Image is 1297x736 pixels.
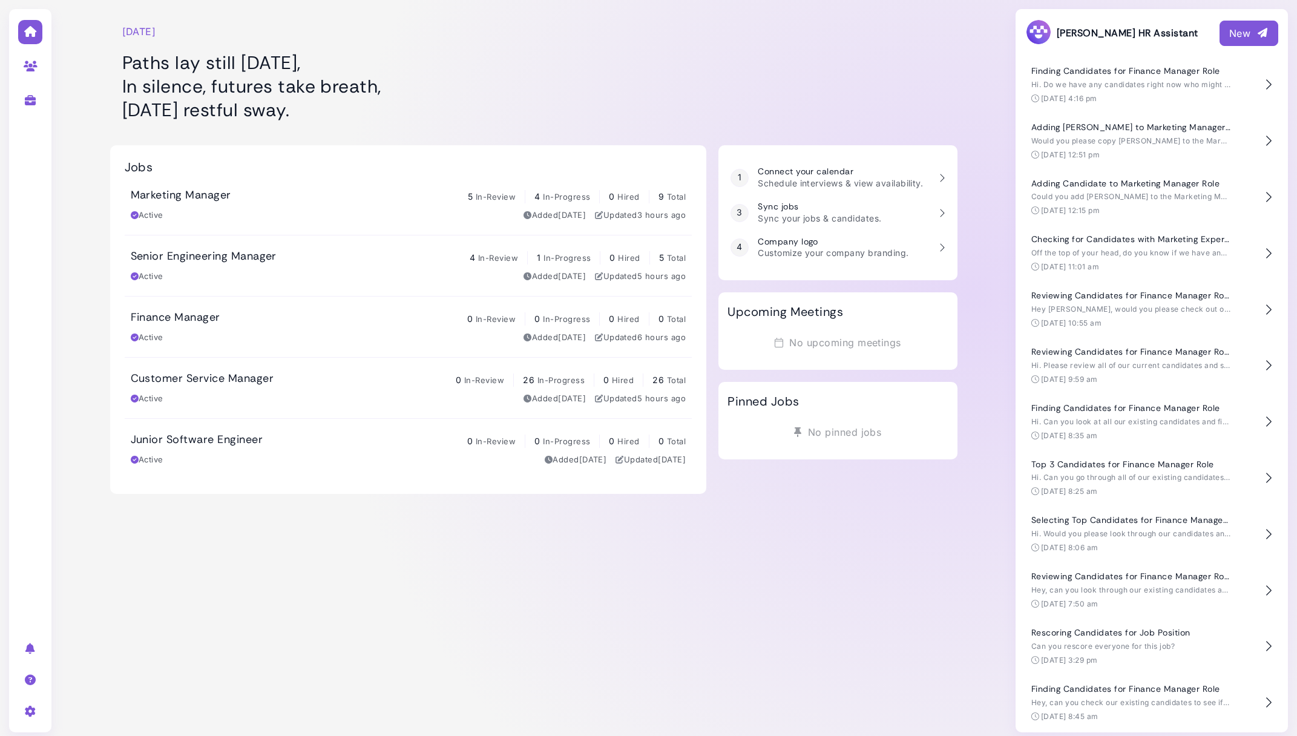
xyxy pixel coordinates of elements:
time: Aug 28, 2025 [558,210,586,220]
button: Finding Candidates for Finance Manager Role Hey, can you check our existing candidates to see if ... [1025,675,1278,731]
span: 0 [456,375,461,385]
div: 1 [731,169,749,187]
time: [DATE] 12:15 pm [1041,206,1100,215]
h3: Junior Software Engineer [131,433,263,447]
h4: Adding Candidate to Marketing Manager Role [1031,179,1231,189]
span: Could you add [PERSON_NAME] to the Marketing Manager job? [1031,192,1264,201]
h3: Marketing Manager [131,189,231,202]
h1: Paths lay still [DATE], In silence, futures take breath, [DATE] restful sway. [122,51,695,122]
span: 0 [534,436,540,446]
h3: Finance Manager [131,311,220,324]
button: New [1220,21,1278,46]
button: Selecting Top Candidates for Finance Manager Role Hi. Would you please look through our candidate... [1025,506,1278,562]
div: Added [524,271,586,283]
div: Updated [595,209,686,222]
time: [DATE] [122,24,156,39]
span: In-Review [476,192,516,202]
p: Customize your company branding. [758,246,908,259]
h3: [PERSON_NAME] HR Assistant [1025,19,1198,47]
span: Hired [617,192,639,202]
h4: Checking for Candidates with Marketing Experience [1031,234,1231,245]
h2: Jobs [125,160,153,174]
div: Updated [616,454,686,466]
a: Marketing Manager 5 In-Review 4 In-Progress 0 Hired 9 Total Active Added[DATE] Updated3 hours ago [125,174,692,235]
span: Total [667,375,686,385]
span: 0 [534,314,540,324]
span: 0 [609,252,615,263]
span: Total [667,314,686,324]
time: Aug 28, 2025 [558,271,586,281]
span: In-Review [476,436,516,446]
time: [DATE] 3:29 pm [1041,655,1098,665]
span: 0 [658,314,664,324]
span: 0 [467,314,473,324]
button: Reviewing Candidates for Finance Manager Role Hi. Please review all of our current candidates and... [1025,338,1278,394]
h4: Rescoring Candidates for Job Position [1031,628,1231,638]
time: [DATE] 8:25 am [1041,487,1098,496]
span: In-Progress [537,375,585,385]
span: 1 [537,252,540,263]
span: 4 [534,191,540,202]
span: 0 [609,436,614,446]
span: Hired [617,436,639,446]
span: In-Progress [543,436,590,446]
span: In-Review [478,253,518,263]
div: Active [131,393,163,405]
span: Total [667,192,686,202]
span: Hired [617,314,639,324]
span: 5 [659,252,664,263]
time: Aug 28, 2025 [579,455,607,464]
h4: Finding Candidates for Finance Manager Role [1031,684,1231,694]
span: Hired [618,253,640,263]
span: 4 [470,252,475,263]
time: Aug 31, 2025 [637,332,686,342]
div: Active [131,332,163,344]
h2: Upcoming Meetings [727,304,843,319]
a: 1 Connect your calendar Schedule interviews & view availability. [724,160,951,195]
span: In-Review [464,375,504,385]
span: In-Progress [543,192,590,202]
time: [DATE] 7:50 am [1041,599,1098,608]
h4: Reviewing Candidates for Finance Manager Role [1031,347,1231,357]
time: Aug 28, 2025 [658,455,686,464]
span: 26 [523,375,534,385]
span: 5 [468,191,473,202]
span: 0 [658,436,664,446]
a: 4 Company logo Customize your company branding. [724,231,951,266]
h4: Adding [PERSON_NAME] to Marketing Manager Role [1031,122,1231,133]
span: In-Review [476,314,516,324]
div: No pinned jobs [727,421,948,444]
a: 3 Sync jobs Sync your jobs & candidates. [724,195,951,231]
span: In-Progress [543,314,590,324]
time: Aug 31, 2025 [637,210,686,220]
h4: Reviewing Candidates for Finance Manager Role [1031,571,1231,582]
h3: Senior Engineering Manager [131,250,277,263]
div: Active [131,271,163,283]
h4: Top 3 Candidates for Finance Manager Role [1031,459,1231,470]
span: 0 [609,191,614,202]
span: Total [667,253,686,263]
span: 0 [609,314,614,324]
time: [DATE] 9:59 am [1041,375,1098,384]
button: Adding Candidate to Marketing Manager Role Could you add [PERSON_NAME] to the Marketing Manager j... [1025,169,1278,226]
div: Active [131,454,163,466]
time: Aug 28, 2025 [558,393,586,403]
div: Added [524,209,586,222]
div: 3 [731,204,749,222]
button: Top 3 Candidates for Finance Manager Role Hi. Can you go through all of our existing candidates a... [1025,450,1278,507]
time: [DATE] 12:51 pm [1041,150,1100,159]
a: Customer Service Manager 0 In-Review 26 In-Progress 0 Hired 26 Total Active Added[DATE] Updated5 ... [125,358,692,418]
span: 0 [603,375,609,385]
div: Updated [595,393,686,405]
button: Rescoring Candidates for Job Position Can you rescore everyone for this job? [DATE] 3:29 pm [1025,619,1278,675]
time: Aug 28, 2025 [558,332,586,342]
div: Added [524,332,586,344]
span: Hired [612,375,634,385]
p: Schedule interviews & view availability. [758,177,923,189]
time: Aug 31, 2025 [637,271,686,281]
div: Active [131,209,163,222]
div: 4 [731,238,749,257]
span: Can you rescore everyone for this job? [1031,642,1175,651]
button: Finding Candidates for Finance Manager Role Hi. Can you look at all our existing candidates and f... [1025,394,1278,450]
a: Senior Engineering Manager 4 In-Review 1 In-Progress 0 Hired 5 Total Active Added[DATE] Updated5 ... [125,235,692,296]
